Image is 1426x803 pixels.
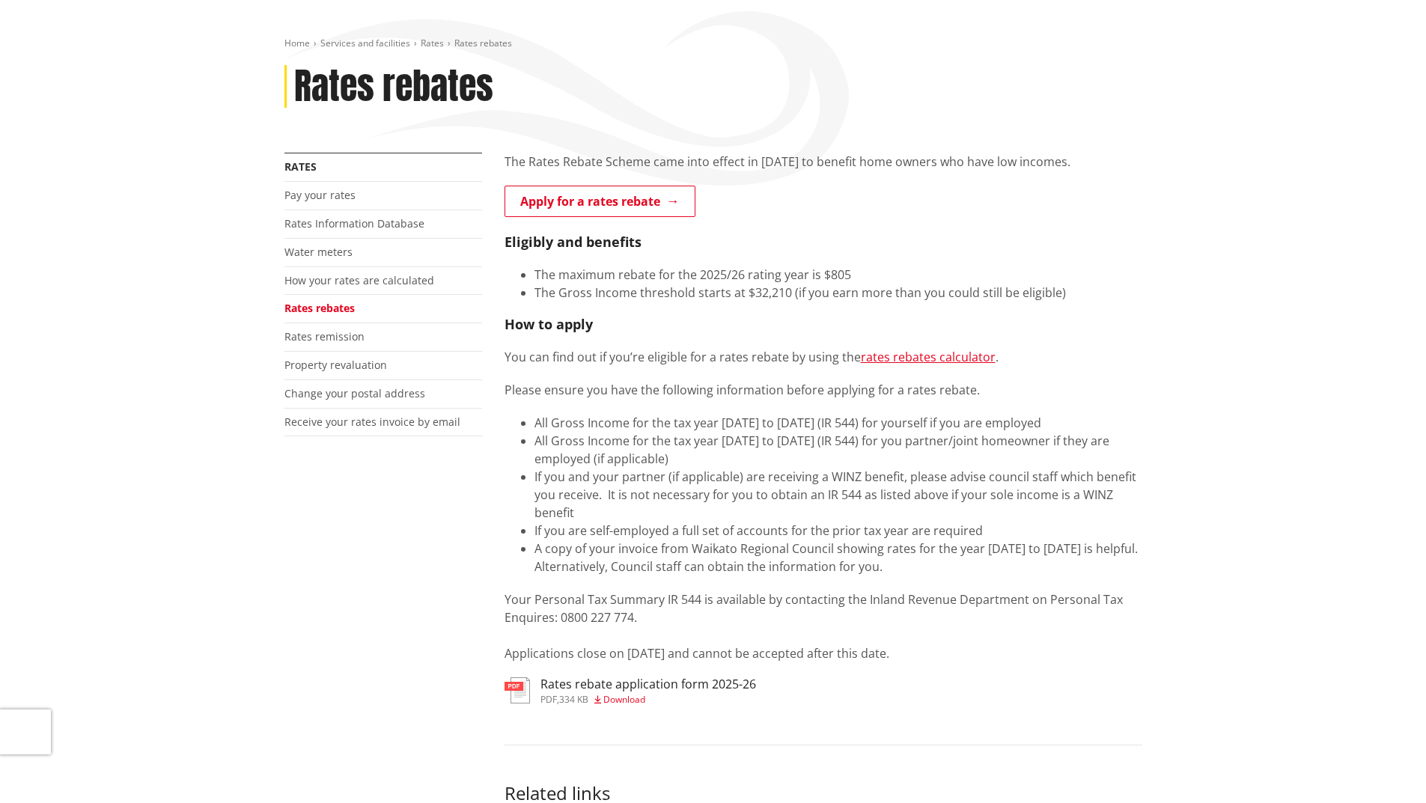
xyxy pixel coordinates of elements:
[534,432,1142,468] li: All Gross Income for the tax year [DATE] to [DATE] (IR 544) for you partner/joint homeowner if th...
[421,37,444,49] a: Rates
[505,677,530,703] img: document-pdf.svg
[505,315,593,333] strong: How to apply
[559,693,588,706] span: 334 KB
[505,677,756,704] a: Rates rebate application form 2025-26 pdf,334 KB Download
[284,358,387,372] a: Property revaluation
[505,590,1142,662] p: Your Personal Tax Summary IR 544 is available by contacting the Inland Revenue Department on Pers...
[284,37,310,49] a: Home
[284,245,353,259] a: Water meters
[284,37,1142,50] nav: breadcrumb
[603,693,645,706] span: Download
[284,301,355,315] a: Rates rebates
[505,233,642,251] strong: Eligibly and benefits
[284,159,317,174] a: Rates
[505,381,1142,399] p: Please ensure you have the following information before applying for a rates rebate.
[534,540,1142,575] li: A copy of your invoice from Waikato Regional Council showing rates for the year [DATE] to [DATE] ...
[534,266,1142,284] li: The maximum rebate for the 2025/26 rating year is $805
[861,349,996,365] a: rates rebates calculator
[540,693,557,706] span: pdf
[534,468,1142,522] li: If you and your partner (if applicable) are receiving a WINZ benefit, please advise council staff...
[284,329,365,344] a: Rates remission
[540,695,756,704] div: ,
[284,273,434,287] a: How your rates are calculated
[284,188,356,202] a: Pay your rates
[505,153,1142,171] p: The Rates Rebate Scheme came into effect in [DATE] to benefit home owners who have low incomes.
[454,37,512,49] span: Rates rebates
[534,284,1142,302] li: The Gross Income threshold starts at $32,210 (if you earn more than you could still be eligible)
[284,216,424,230] a: Rates Information Database
[284,415,460,429] a: Receive your rates invoice by email
[505,186,695,217] a: Apply for a rates rebate
[294,65,493,109] h1: Rates rebates
[540,677,756,691] h3: Rates rebate application form 2025-26
[534,522,1142,540] li: If you are self-employed a full set of accounts for the prior tax year are required
[320,37,410,49] a: Services and facilities
[284,386,425,400] a: Change your postal address
[534,414,1142,432] li: All Gross Income for the tax year [DATE] to [DATE] (IR 544) for yourself if you are employed
[505,348,1142,366] p: You can find out if you’re eligible for a rates rebate by using the .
